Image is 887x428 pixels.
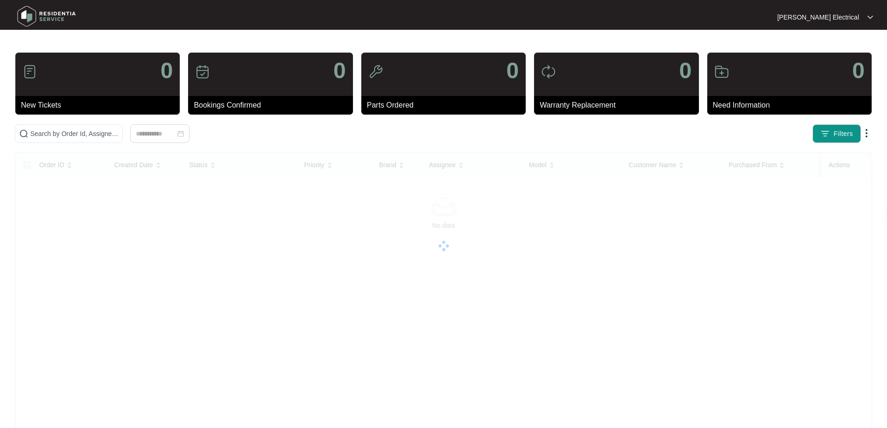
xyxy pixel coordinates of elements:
[19,129,28,138] img: search-icon
[14,2,79,30] img: residentia service logo
[867,15,873,20] img: dropdown arrow
[820,129,830,138] img: filter icon
[679,60,692,82] p: 0
[195,64,210,79] img: icon
[22,64,37,79] img: icon
[368,64,383,79] img: icon
[852,60,865,82] p: 0
[777,13,859,22] p: [PERSON_NAME] Electrical
[713,100,872,111] p: Need Information
[194,100,352,111] p: Bookings Confirmed
[813,124,861,143] button: filter iconFilters
[541,64,556,79] img: icon
[506,60,519,82] p: 0
[833,129,853,139] span: Filters
[21,100,180,111] p: New Tickets
[367,100,526,111] p: Parts Ordered
[714,64,729,79] img: icon
[161,60,173,82] p: 0
[861,128,872,139] img: dropdown arrow
[540,100,698,111] p: Warranty Replacement
[333,60,346,82] p: 0
[30,129,119,139] input: Search by Order Id, Assignee Name, Customer Name, Brand and Model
